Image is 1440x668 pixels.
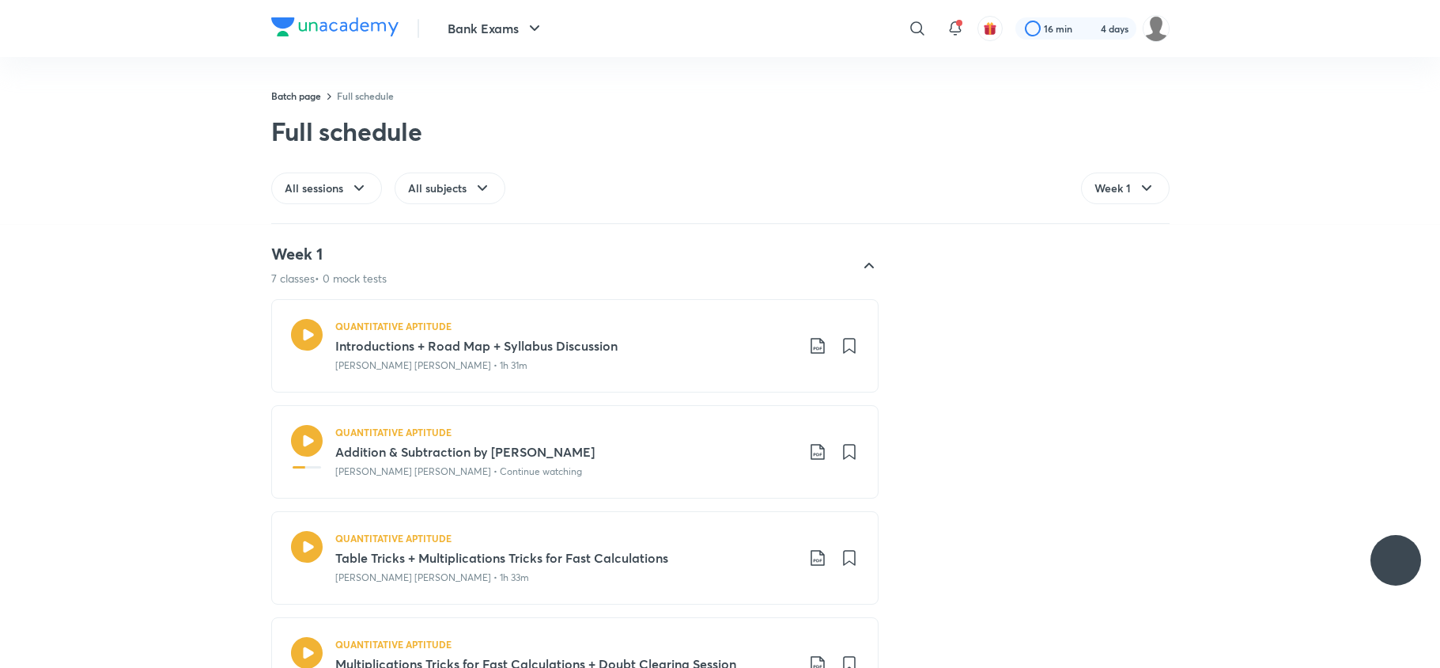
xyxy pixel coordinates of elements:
h5: QUANTITATIVE APTITUDE [335,637,452,651]
h5: QUANTITATIVE APTITUDE [335,425,452,439]
h3: Introductions + Road Map + Syllabus Discussion [335,336,796,355]
a: Batch page [271,89,321,102]
span: All sessions [285,180,343,196]
img: rohit [1143,15,1170,42]
a: Full schedule [337,89,394,102]
h3: Addition & Subtraction by [PERSON_NAME] [335,442,796,461]
img: Company Logo [271,17,399,36]
a: QUANTITATIVE APTITUDEIntroductions + Road Map + Syllabus Discussion[PERSON_NAME] [PERSON_NAME] • ... [271,299,879,393]
button: Bank Exams [438,13,554,44]
img: avatar [983,21,997,36]
span: All subjects [408,180,467,196]
h5: QUANTITATIVE APTITUDE [335,531,452,545]
a: QUANTITATIVE APTITUDETable Tricks + Multiplications Tricks for Fast Calculations[PERSON_NAME] [PE... [271,511,879,605]
a: Company Logo [271,17,399,40]
h4: Week 1 [271,244,387,264]
button: avatar [977,16,1003,41]
img: streak [1082,21,1098,36]
p: [PERSON_NAME] [PERSON_NAME] • 1h 33m [335,571,529,585]
p: [PERSON_NAME] [PERSON_NAME] • Continue watching [335,465,582,479]
p: [PERSON_NAME] [PERSON_NAME] • 1h 31m [335,359,527,373]
p: 7 classes • 0 mock tests [271,271,387,287]
div: Full schedule [271,116,422,147]
h5: QUANTITATIVE APTITUDE [335,319,452,333]
h3: Table Tricks + Multiplications Tricks for Fast Calculations [335,548,796,567]
span: Week 1 [1094,180,1131,196]
a: QUANTITATIVE APTITUDEAddition & Subtraction by [PERSON_NAME][PERSON_NAME] [PERSON_NAME] • Continu... [271,405,879,499]
div: Week 17 classes• 0 mock tests [259,244,879,287]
